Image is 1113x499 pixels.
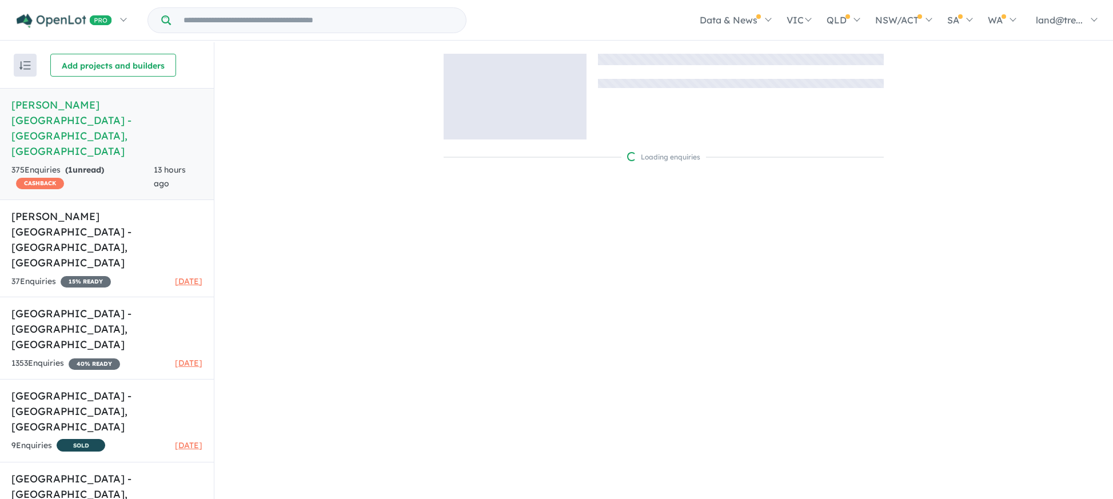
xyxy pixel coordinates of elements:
[11,306,202,352] h5: [GEOGRAPHIC_DATA] - [GEOGRAPHIC_DATA] , [GEOGRAPHIC_DATA]
[11,209,202,270] h5: [PERSON_NAME] [GEOGRAPHIC_DATA] - [GEOGRAPHIC_DATA] , [GEOGRAPHIC_DATA]
[175,440,202,450] span: [DATE]
[19,61,31,70] img: sort.svg
[627,151,700,163] div: Loading enquiries
[11,163,154,191] div: 375 Enquir ies
[11,357,120,370] div: 1353 Enquir ies
[154,165,186,189] span: 13 hours ago
[17,14,112,28] img: Openlot PRO Logo White
[61,276,111,288] span: 15 % READY
[65,165,104,175] strong: ( unread)
[50,54,176,77] button: Add projects and builders
[173,8,464,33] input: Try estate name, suburb, builder or developer
[57,439,105,452] span: SOLD
[11,388,202,434] h5: [GEOGRAPHIC_DATA] - [GEOGRAPHIC_DATA] , [GEOGRAPHIC_DATA]
[68,165,73,175] span: 1
[11,439,105,453] div: 9 Enquir ies
[175,276,202,286] span: [DATE]
[175,358,202,368] span: [DATE]
[1036,14,1083,26] span: land@tre...
[11,97,202,159] h5: [PERSON_NAME][GEOGRAPHIC_DATA] - [GEOGRAPHIC_DATA] , [GEOGRAPHIC_DATA]
[16,178,64,189] span: CASHBACK
[11,275,111,289] div: 37 Enquir ies
[69,358,120,370] span: 40 % READY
